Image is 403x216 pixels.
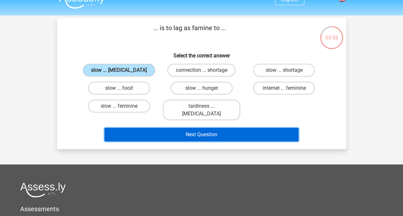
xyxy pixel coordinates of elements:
[253,82,315,95] label: internet ... feminine
[83,64,155,77] label: slow ... [MEDICAL_DATA]
[67,47,336,59] h6: Select the correct answer
[88,82,150,95] label: slow ... food
[88,100,150,112] label: slow ... feminine
[171,82,232,95] label: slow ... hunger
[20,205,383,213] h5: Assessments
[253,64,315,77] label: slow ... shortage
[67,23,312,42] p: ... is to lag as famine to ...
[20,182,66,197] img: Assessly logo
[167,64,235,77] label: connection ... shortage
[105,128,298,141] button: Next Question
[163,100,240,120] label: tardiness ... [MEDICAL_DATA]
[320,26,344,42] div: 03:56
